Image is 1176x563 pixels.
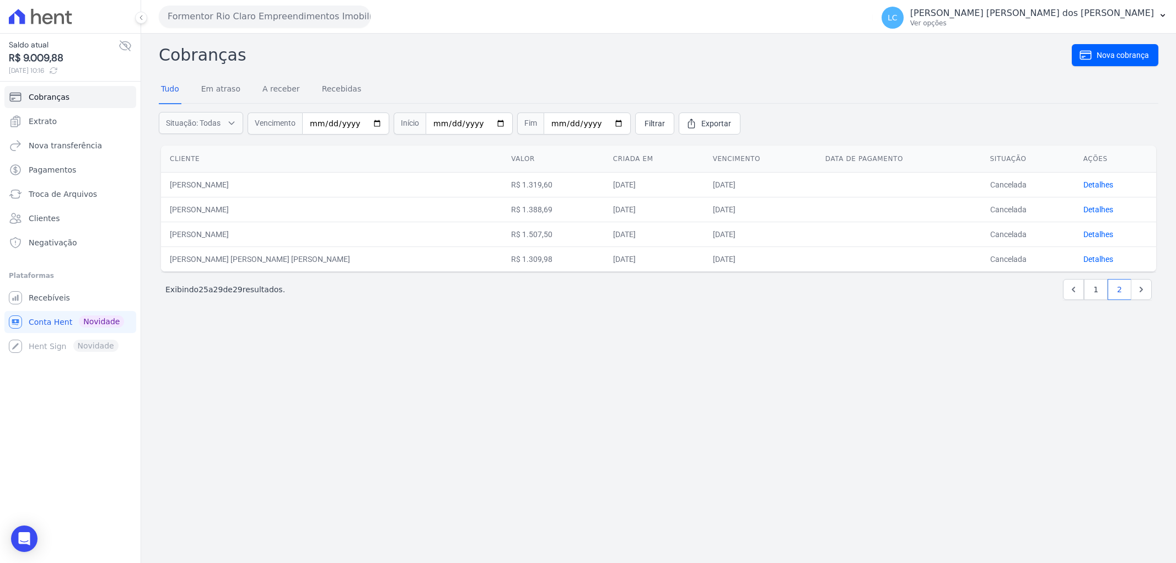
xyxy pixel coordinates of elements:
[1097,50,1149,61] span: Nova cobrança
[502,146,604,173] th: Valor
[260,76,302,104] a: A receber
[29,164,76,175] span: Pagamentos
[604,172,704,197] td: [DATE]
[981,246,1075,271] td: Cancelada
[29,140,102,151] span: Nova transferência
[29,189,97,200] span: Troca de Arquivos
[981,172,1075,197] td: Cancelada
[4,311,136,333] a: Conta Hent Novidade
[910,8,1154,19] p: [PERSON_NAME] [PERSON_NAME] dos [PERSON_NAME]
[9,86,132,357] nav: Sidebar
[161,146,502,173] th: Cliente
[4,207,136,229] a: Clientes
[4,86,136,108] a: Cobranças
[79,315,124,328] span: Novidade
[4,135,136,157] a: Nova transferência
[4,183,136,205] a: Troca de Arquivos
[29,116,57,127] span: Extrato
[29,317,72,328] span: Conta Hent
[9,66,119,76] span: [DATE] 10:16
[502,246,604,271] td: R$ 1.309,98
[701,118,731,129] span: Exportar
[873,2,1176,33] button: LC [PERSON_NAME] [PERSON_NAME] dos [PERSON_NAME] Ver opções
[9,51,119,66] span: R$ 9.009,88
[29,92,69,103] span: Cobranças
[161,222,502,246] td: [PERSON_NAME]
[604,197,704,222] td: [DATE]
[166,117,221,128] span: Situação: Todas
[1083,180,1113,189] a: Detalhes
[161,172,502,197] td: [PERSON_NAME]
[1083,230,1113,239] a: Detalhes
[1075,146,1156,173] th: Ações
[888,14,898,22] span: LC
[4,110,136,132] a: Extrato
[1084,279,1108,300] a: 1
[11,526,37,552] div: Open Intercom Messenger
[213,285,223,294] span: 29
[1108,279,1131,300] a: 2
[704,246,817,271] td: [DATE]
[1063,279,1084,300] a: Previous
[159,6,370,28] button: Formentor Rio Claro Empreendimentos Imobiliários (Rio Claro)
[981,146,1075,173] th: Situação
[502,197,604,222] td: R$ 1.388,69
[4,287,136,309] a: Recebíveis
[704,197,817,222] td: [DATE]
[159,112,243,134] button: Situação: Todas
[1072,44,1158,66] a: Nova cobrança
[502,172,604,197] td: R$ 1.319,60
[517,112,544,135] span: Fim
[1131,279,1152,300] a: Next
[9,39,119,51] span: Saldo atual
[394,112,426,135] span: Início
[4,232,136,254] a: Negativação
[1083,255,1113,264] a: Detalhes
[198,285,208,294] span: 25
[159,42,1072,67] h2: Cobranças
[320,76,364,104] a: Recebidas
[199,76,243,104] a: Em atraso
[910,19,1154,28] p: Ver opções
[161,246,502,271] td: [PERSON_NAME] [PERSON_NAME] [PERSON_NAME]
[981,197,1075,222] td: Cancelada
[604,246,704,271] td: [DATE]
[981,222,1075,246] td: Cancelada
[159,76,181,104] a: Tudo
[165,284,285,295] p: Exibindo a de resultados.
[248,112,302,135] span: Vencimento
[704,172,817,197] td: [DATE]
[4,159,136,181] a: Pagamentos
[704,222,817,246] td: [DATE]
[502,222,604,246] td: R$ 1.507,50
[29,237,77,248] span: Negativação
[1083,205,1113,214] a: Detalhes
[9,269,132,282] div: Plataformas
[233,285,243,294] span: 29
[635,112,674,135] a: Filtrar
[29,213,60,224] span: Clientes
[645,118,665,129] span: Filtrar
[604,222,704,246] td: [DATE]
[161,197,502,222] td: [PERSON_NAME]
[29,292,70,303] span: Recebíveis
[604,146,704,173] th: Criada em
[817,146,981,173] th: Data de pagamento
[679,112,740,135] a: Exportar
[704,146,817,173] th: Vencimento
